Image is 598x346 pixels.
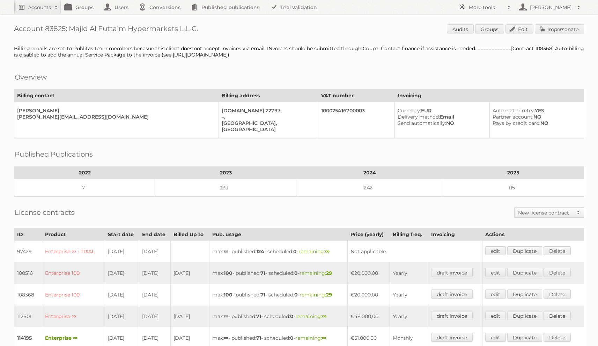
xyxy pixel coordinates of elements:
[431,311,473,320] a: draft invoice
[295,313,326,319] span: remaining:
[209,306,348,327] td: max: - published: - scheduled: -
[139,284,170,306] td: [DATE]
[507,289,542,299] a: Duplicate
[390,228,428,241] th: Billing freq.
[14,24,584,35] h1: Account 83825: Majid Al Futtaim Hypermarkets L.L.C.
[222,114,313,120] div: –,
[544,246,571,255] a: Delete
[475,24,504,33] a: Groups
[209,241,348,263] td: max: - published: - scheduled: -
[15,207,75,218] h2: License contracts
[493,107,578,114] div: YES
[431,268,473,277] a: draft invoice
[535,24,584,33] a: Impersonate
[15,72,47,82] h2: Overview
[485,246,506,255] a: edit
[482,228,584,241] th: Actions
[431,333,473,342] a: draft invoice
[398,120,446,126] span: Send automatically:
[105,284,139,306] td: [DATE]
[224,292,232,298] strong: 100
[296,179,443,197] td: 242
[318,90,395,102] th: VAT number
[485,289,506,299] a: edit
[171,262,209,284] td: [DATE]
[544,311,571,320] a: Delete
[443,167,584,179] th: 2025
[443,179,584,197] td: 115
[298,248,330,255] span: remaining:
[507,333,542,342] a: Duplicate
[14,179,155,197] td: 7
[518,209,573,216] h2: New license contract
[505,24,533,33] a: Edit
[398,107,484,114] div: EUR
[300,292,332,298] span: remaining:
[573,208,584,217] span: Toggle
[14,241,42,263] td: 97429
[507,246,542,255] a: Duplicate
[224,248,228,255] strong: ∞
[390,262,428,284] td: Yearly
[222,107,313,114] div: [DOMAIN_NAME] 22797,
[485,311,506,320] a: edit
[224,313,228,319] strong: ∞
[171,306,209,327] td: [DATE]
[390,284,428,306] td: Yearly
[447,24,474,33] a: Audits
[493,120,540,126] span: Pays by credit card:
[139,262,170,284] td: [DATE]
[42,228,105,241] th: Product
[14,167,155,179] th: 2022
[260,292,265,298] strong: 71
[222,120,313,126] div: [GEOGRAPHIC_DATA],
[322,313,326,319] strong: ∞
[544,268,571,277] a: Delete
[394,90,584,102] th: Invoicing
[105,241,139,263] td: [DATE]
[318,102,395,138] td: 100025416700003
[17,107,213,114] div: [PERSON_NAME]
[515,208,584,217] a: New license contract
[222,126,313,133] div: [GEOGRAPHIC_DATA]
[325,248,330,255] strong: ∞
[290,313,294,319] strong: 0
[219,90,318,102] th: Billing address
[139,241,170,263] td: [DATE]
[398,114,484,120] div: Email
[256,313,261,319] strong: 71
[390,306,428,327] td: Yearly
[42,306,105,327] td: Enterprise ∞
[14,306,42,327] td: 112601
[322,335,326,341] strong: ∞
[326,270,332,276] strong: 29
[507,311,542,320] a: Duplicate
[15,149,93,159] h2: Published Publications
[28,4,51,11] h2: Accounts
[293,248,297,255] strong: 0
[326,292,332,298] strong: 29
[493,114,578,120] div: NO
[256,335,261,341] strong: 71
[171,228,209,241] th: Billed Up to
[42,284,105,306] td: Enterprise 100
[348,306,390,327] td: €48.000,00
[260,270,265,276] strong: 71
[155,179,296,197] td: 239
[544,333,571,342] a: Delete
[348,228,390,241] th: Price (yearly)
[42,262,105,284] td: Enterprise 100
[469,4,504,11] h2: More tools
[528,4,574,11] h2: [PERSON_NAME]
[14,90,219,102] th: Billing contact
[139,306,170,327] td: [DATE]
[398,107,421,114] span: Currency:
[14,262,42,284] td: 100516
[493,114,533,120] span: Partner account:
[348,262,390,284] td: €20.000,00
[428,228,482,241] th: Invoicing
[105,306,139,327] td: [DATE]
[155,167,296,179] th: 2023
[290,335,294,341] strong: 0
[17,114,213,120] div: [PERSON_NAME][EMAIL_ADDRESS][DOMAIN_NAME]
